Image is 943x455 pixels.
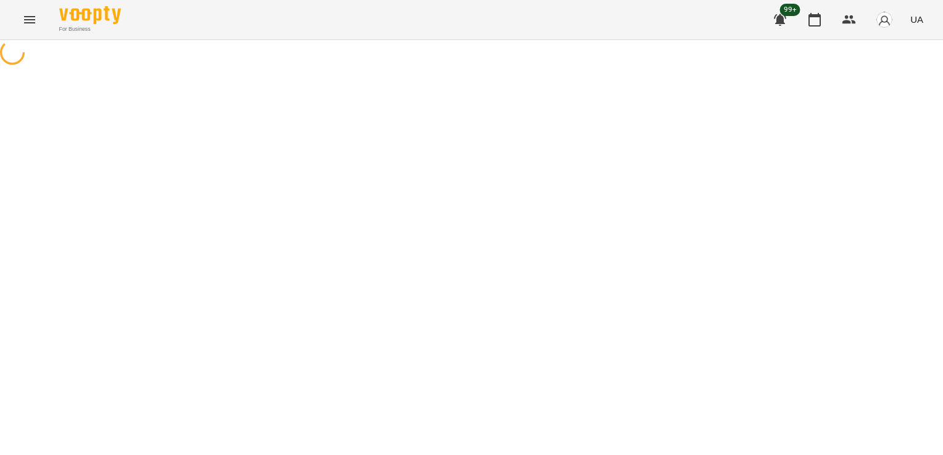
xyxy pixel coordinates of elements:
img: avatar_s.png [876,11,893,28]
span: UA [910,13,923,26]
span: For Business [59,25,121,33]
button: UA [905,8,928,31]
span: 99+ [780,4,800,16]
img: Voopty Logo [59,6,121,24]
button: Menu [15,5,44,35]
